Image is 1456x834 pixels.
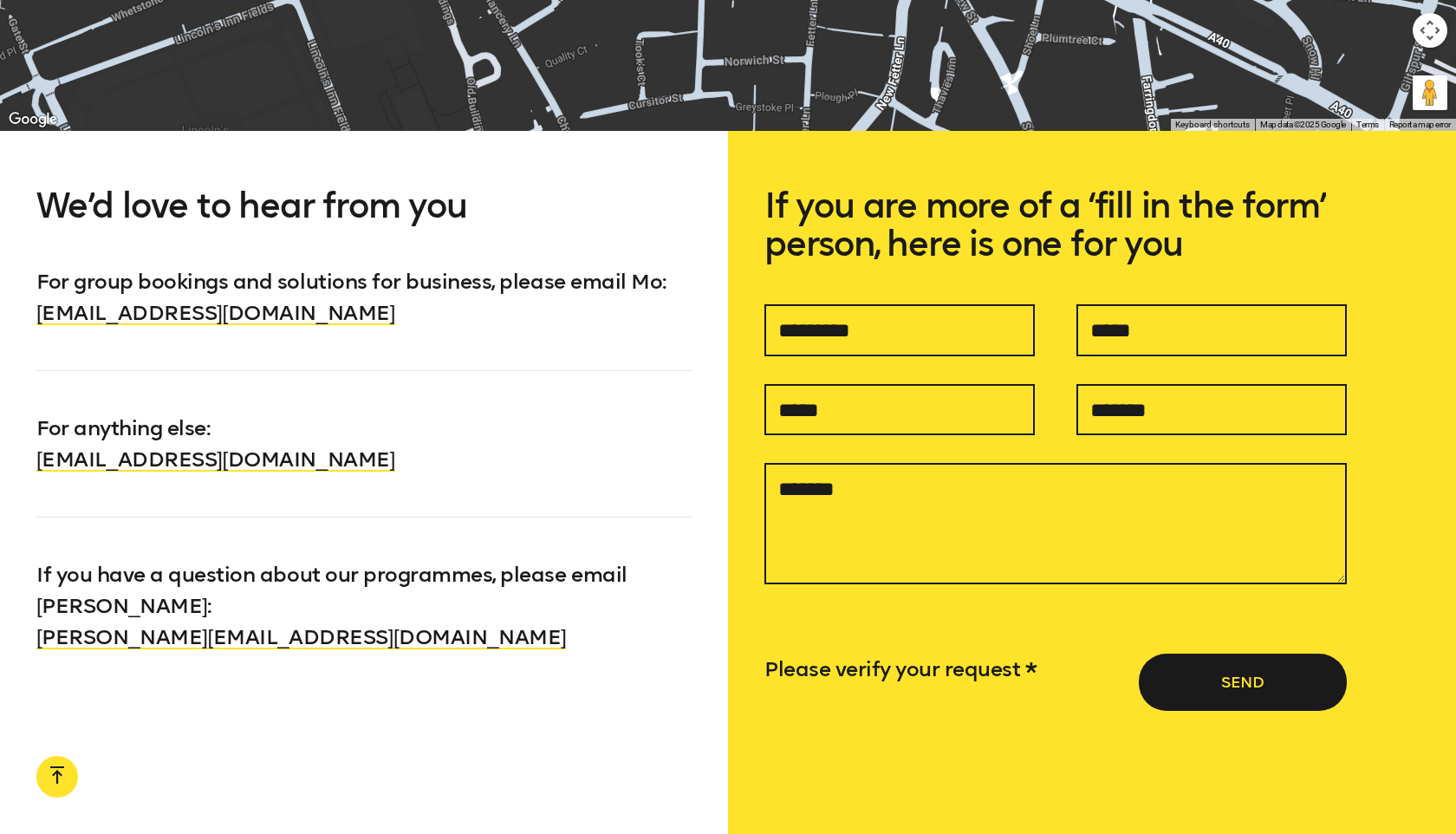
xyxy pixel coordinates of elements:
[1389,120,1451,129] a: Report a map error
[764,656,1037,681] label: Please verify your request *
[1356,120,1379,129] a: Terms (opens in new tab)
[36,300,395,325] a: [EMAIL_ADDRESS][DOMAIN_NAME]
[1139,654,1347,711] button: Send
[36,517,692,653] p: If you have a question about our programmes, please email [PERSON_NAME] :
[1413,75,1447,110] button: Drag Pegman onto the map to open Street View
[36,266,692,329] p: For group bookings and solutions for business, please email Mo :
[4,108,62,131] a: Open this area in Google Maps (opens a new window)
[36,446,395,472] a: [EMAIL_ADDRESS][DOMAIN_NAME]
[1175,119,1250,131] button: Keyboard shortcuts
[4,108,62,131] img: Google
[764,694,907,818] iframe: reCAPTCHA
[36,624,566,649] a: [PERSON_NAME][EMAIL_ADDRESS][DOMAIN_NAME]
[1260,120,1346,129] span: Map data ©2025 Google
[764,186,1347,304] h5: If you are more of a ‘fill in the form’ person, here is one for you
[1413,13,1447,48] button: Map camera controls
[1167,666,1319,699] span: Send
[36,186,692,266] h5: We’d love to hear from you
[36,370,692,475] p: For anything else :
